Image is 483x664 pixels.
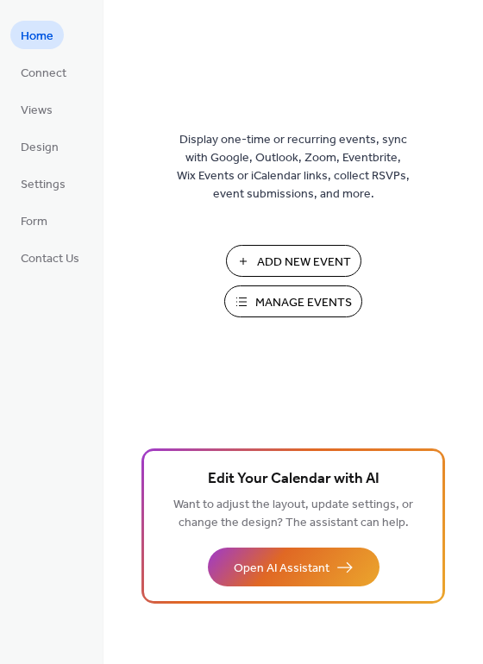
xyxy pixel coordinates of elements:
span: Edit Your Calendar with AI [208,467,379,492]
button: Add New Event [226,245,361,277]
span: Display one-time or recurring events, sync with Google, Outlook, Zoom, Eventbrite, Wix Events or ... [177,131,410,204]
span: Design [21,139,59,157]
button: Manage Events [224,285,362,317]
span: Add New Event [257,254,351,272]
span: Views [21,102,53,120]
button: Open AI Assistant [208,548,379,586]
span: Want to adjust the layout, update settings, or change the design? The assistant can help. [173,493,413,535]
span: Open AI Assistant [234,560,329,578]
a: Connect [10,58,77,86]
a: Views [10,95,63,123]
a: Contact Us [10,243,90,272]
span: Form [21,213,47,231]
a: Form [10,206,58,235]
span: Connect [21,65,66,83]
a: Settings [10,169,76,197]
a: Home [10,21,64,49]
a: Design [10,132,69,160]
span: Contact Us [21,250,79,268]
span: Manage Events [255,294,352,312]
span: Home [21,28,53,46]
span: Settings [21,176,66,194]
